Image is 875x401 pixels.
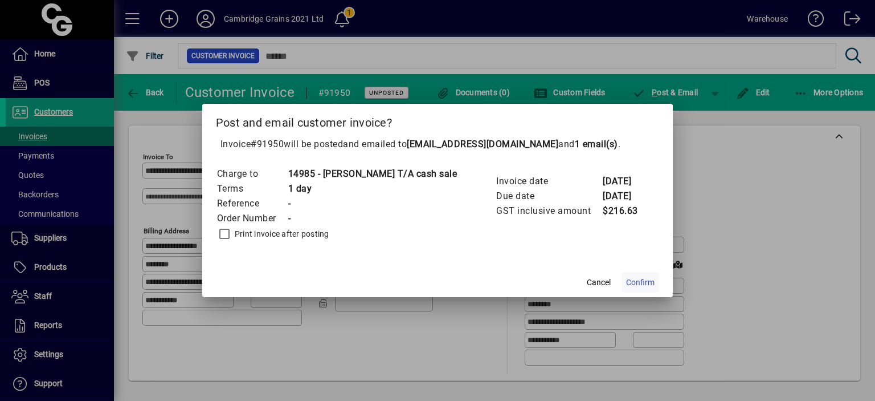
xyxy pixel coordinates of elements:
[602,189,648,204] td: [DATE]
[288,167,457,181] td: 14985 - [PERSON_NAME] T/A cash sale
[216,137,660,151] p: Invoice will be posted .
[288,196,457,211] td: -
[343,139,618,149] span: and emailed to
[202,104,673,137] h2: Post and email customer invoice?
[575,139,618,149] b: 1 email(s)
[496,204,602,218] td: GST inclusive amount
[602,204,648,218] td: $216.63
[602,174,648,189] td: [DATE]
[288,211,457,226] td: -
[216,211,288,226] td: Order Number
[558,139,618,149] span: and
[587,277,611,289] span: Cancel
[622,272,659,293] button: Confirm
[251,139,284,149] span: #91950
[288,181,457,196] td: 1 day
[496,174,602,189] td: Invoice date
[216,196,288,211] td: Reference
[216,181,288,196] td: Terms
[216,167,288,181] td: Charge to
[496,189,602,204] td: Due date
[580,272,617,293] button: Cancel
[407,139,558,149] b: [EMAIL_ADDRESS][DOMAIN_NAME]
[626,277,655,289] span: Confirm
[232,228,329,240] label: Print invoice after posting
